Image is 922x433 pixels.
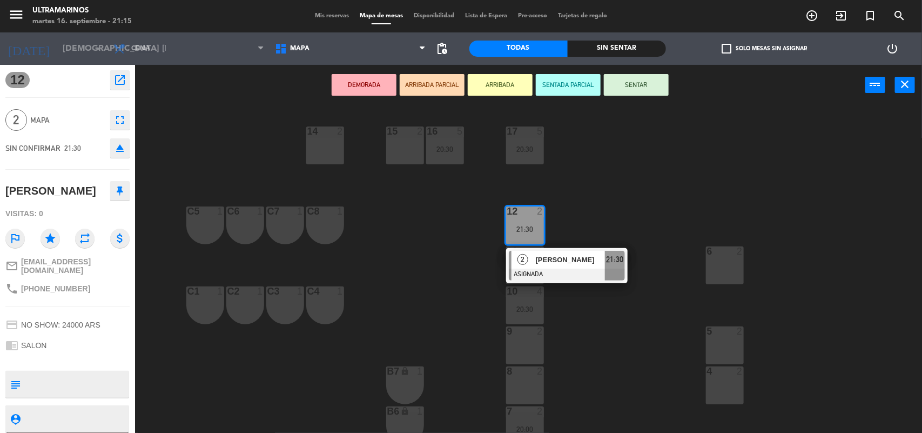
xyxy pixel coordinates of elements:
[337,126,344,136] div: 2
[387,407,388,416] div: B6
[537,206,543,216] div: 2
[5,144,60,152] span: SIN CONFIRMAR
[92,42,105,55] i: arrow_drop_down
[805,9,818,22] i: add_circle_outline
[506,225,544,233] div: 21:30
[32,16,132,27] div: martes 16. septiembre - 21:15
[21,341,46,350] span: SALON
[426,145,464,153] div: 20:30
[417,367,423,376] div: 1
[895,77,915,93] button: close
[337,206,344,216] div: 1
[217,206,224,216] div: 1
[537,287,543,296] div: 4
[5,109,27,131] span: 2
[131,45,150,52] span: Cena
[297,287,304,296] div: 1
[568,41,666,57] div: Sin sentar
[5,229,25,248] i: outlined_flag
[9,413,21,425] i: person_pin
[722,44,731,54] span: check_box_outline_blank
[113,142,126,155] i: eject
[507,247,508,256] div: 11
[507,126,508,136] div: 17
[257,206,264,216] div: 1
[21,321,100,329] span: NO SHOW: 24000 ARS
[332,74,396,96] button: DEMORADA
[257,287,264,296] div: 1
[606,253,623,266] span: 21:30
[506,305,544,313] div: 20:30
[290,45,309,52] span: MAPA
[707,247,708,256] div: 6
[309,13,354,19] span: Mis reservas
[8,6,24,26] button: menu
[75,229,95,248] i: repeat
[469,41,568,57] div: Todas
[5,204,130,223] div: Visitas: 0
[457,126,463,136] div: 5
[5,282,18,295] i: phone
[834,9,847,22] i: exit_to_app
[536,74,601,96] button: SENTADA PARCIAL
[537,367,543,376] div: 2
[354,13,408,19] span: Mapa de mesas
[507,407,508,416] div: 7
[865,77,885,93] button: power_input
[307,206,308,216] div: C8
[408,13,460,19] span: Disponibilidad
[537,327,543,336] div: 2
[110,70,130,90] button: open_in_new
[5,182,96,200] div: [PERSON_NAME]
[507,206,508,216] div: 12
[506,425,544,433] div: 20:00
[604,74,669,96] button: SENTAR
[400,407,409,416] i: lock
[737,327,743,336] div: 2
[307,287,308,296] div: C4
[517,254,528,265] span: 2
[21,284,90,293] span: [PHONE_NUMBER]
[307,126,308,136] div: 14
[32,5,132,16] div: Ultramarinos
[537,247,543,256] div: 4
[30,114,105,126] span: MAPA
[460,13,513,19] span: Lista de Espera
[507,287,508,296] div: 10
[113,74,126,86] i: open_in_new
[400,74,465,96] button: ARRIBADA PARCIAL
[110,138,130,158] button: eject
[899,78,912,91] i: close
[537,407,543,416] div: 2
[64,144,81,152] span: 21:30
[387,126,388,136] div: 15
[893,9,906,22] i: search
[5,259,18,272] i: mail_outline
[436,42,449,55] span: pending_actions
[5,257,130,275] a: mail_outline[EMAIL_ADDRESS][DOMAIN_NAME]
[507,367,508,376] div: 8
[417,407,423,416] div: 1
[722,44,807,54] label: Solo mesas sin asignar
[737,247,743,256] div: 2
[5,318,18,331] i: credit_card
[506,145,544,153] div: 20:30
[468,74,533,96] button: ARRIBADA
[8,6,24,23] i: menu
[110,110,130,130] button: fullscreen
[707,367,708,376] div: 4
[864,9,877,22] i: turned_in_not
[537,126,543,136] div: 5
[113,114,126,126] i: fullscreen
[21,257,130,275] span: [EMAIL_ADDRESS][DOMAIN_NAME]
[5,339,18,352] i: chrome_reader_mode
[737,367,743,376] div: 2
[41,229,60,248] i: star
[507,327,508,336] div: 9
